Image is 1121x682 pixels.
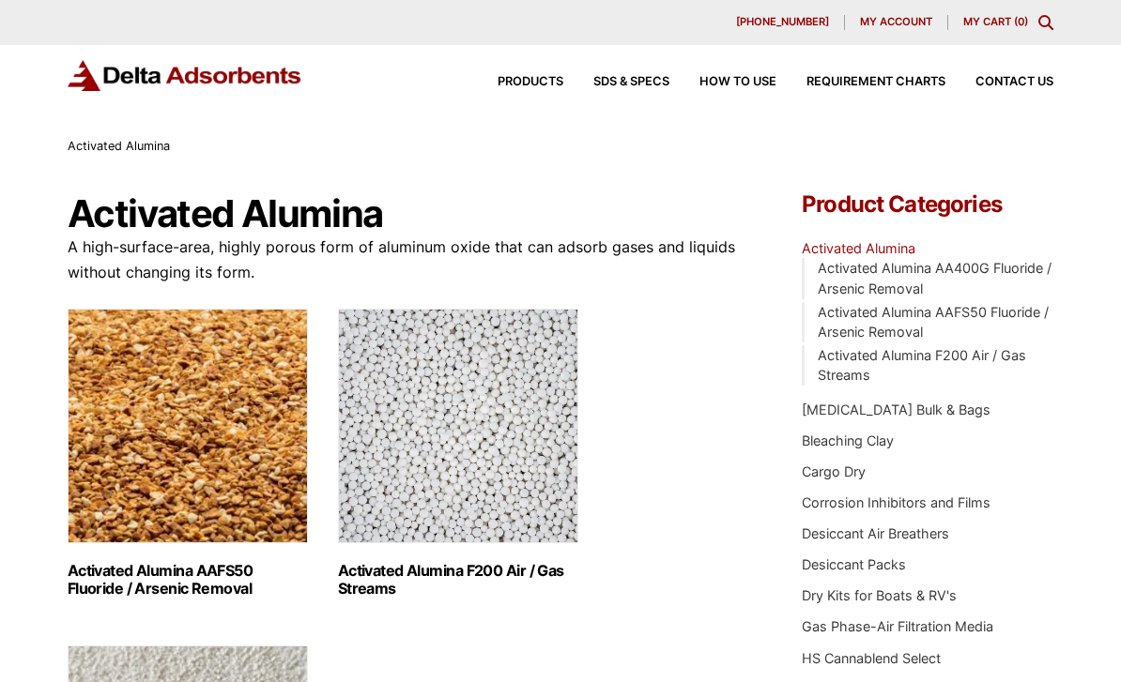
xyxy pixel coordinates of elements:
div: Toggle Modal Content [1038,15,1053,30]
a: Requirement Charts [776,76,945,88]
a: Visit product category Activated Alumina AAFS50 Fluoride / Arsenic Removal [68,309,308,598]
a: SDS & SPECS [563,76,669,88]
a: Desiccant Air Breathers [802,525,949,541]
h2: Activated Alumina F200 Air / Gas Streams [338,562,578,598]
a: How to Use [669,76,776,88]
a: Products [468,76,563,88]
span: Contact Us [975,76,1053,88]
a: Bleaching Clay [802,432,894,448]
a: My account [845,15,948,30]
h4: Product Categories [802,193,1053,216]
a: Activated Alumina [802,240,915,256]
a: Dry Kits for Boats & RV's [802,587,957,603]
img: Activated Alumina AAFS50 Fluoride / Arsenic Removal [68,309,308,543]
a: Gas Phase-Air Filtration Media [802,618,993,634]
a: [MEDICAL_DATA] Bulk & Bags [802,402,990,417]
span: How to Use [699,76,776,88]
p: A high-surface-area, highly porous form of aluminum oxide that can adsorb gases and liquids witho... [68,235,754,285]
span: Products [498,76,563,88]
span: Requirement Charts [806,76,945,88]
a: Corrosion Inhibitors and Films [802,494,990,510]
span: My account [860,17,932,27]
h2: Activated Alumina AAFS50 Fluoride / Arsenic Removal [68,562,308,598]
a: Cargo Dry [802,463,866,479]
a: Visit product category Activated Alumina F200 Air / Gas Streams [338,309,578,598]
span: 0 [1018,15,1024,28]
a: Activated Alumina AA400G Fluoride / Arsenic Removal [818,260,1052,296]
h1: Activated Alumina [68,193,754,235]
a: Activated Alumina F200 Air / Gas Streams [818,347,1026,384]
a: Activated Alumina AAFS50 Fluoride / Arsenic Removal [818,304,1049,341]
span: SDS & SPECS [593,76,669,88]
a: [PHONE_NUMBER] [721,15,845,30]
img: Delta Adsorbents [68,60,302,91]
a: Desiccant Packs [802,556,906,572]
a: My Cart (0) [963,15,1028,28]
span: Activated Alumina [68,139,170,153]
span: [PHONE_NUMBER] [736,17,829,27]
a: Contact Us [945,76,1053,88]
img: Activated Alumina F200 Air / Gas Streams [338,309,578,543]
a: HS Cannablend Select [802,650,941,666]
